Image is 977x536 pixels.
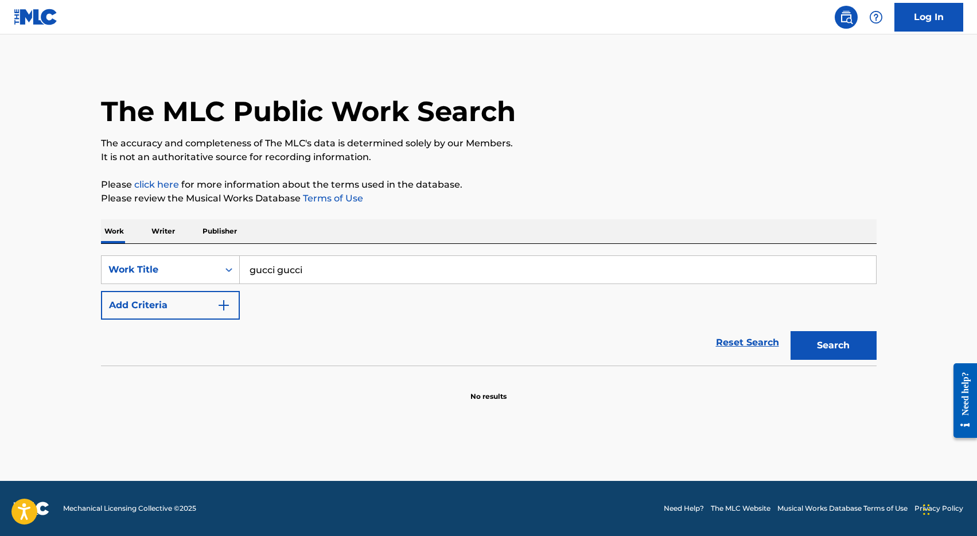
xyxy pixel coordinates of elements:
button: Search [791,331,877,360]
a: Public Search [835,6,858,29]
p: Please for more information about the terms used in the database. [101,178,877,192]
img: logo [14,502,49,515]
a: Musical Works Database Terms of Use [777,503,908,514]
a: The MLC Website [711,503,770,514]
img: MLC Logo [14,9,58,25]
button: Add Criteria [101,291,240,320]
p: The accuracy and completeness of The MLC's data is determined solely by our Members. [101,137,877,150]
a: click here [134,179,179,190]
p: No results [470,378,507,402]
h1: The MLC Public Work Search [101,94,516,129]
img: help [869,10,883,24]
p: Work [101,219,127,243]
p: Please review the Musical Works Database [101,192,877,205]
p: It is not an authoritative source for recording information. [101,150,877,164]
p: Publisher [199,219,240,243]
a: Terms of Use [301,193,363,204]
p: Writer [148,219,178,243]
a: Log In [894,3,963,32]
form: Search Form [101,255,877,366]
img: 9d2ae6d4665cec9f34b9.svg [217,298,231,312]
a: Need Help? [664,503,704,514]
div: Drag [923,492,930,527]
div: Work Title [108,263,212,277]
iframe: Resource Center [945,355,977,447]
iframe: Chat Widget [920,481,977,536]
a: Reset Search [710,330,785,355]
div: Help [865,6,888,29]
img: search [839,10,853,24]
a: Privacy Policy [914,503,963,514]
span: Mechanical Licensing Collective © 2025 [63,503,196,514]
